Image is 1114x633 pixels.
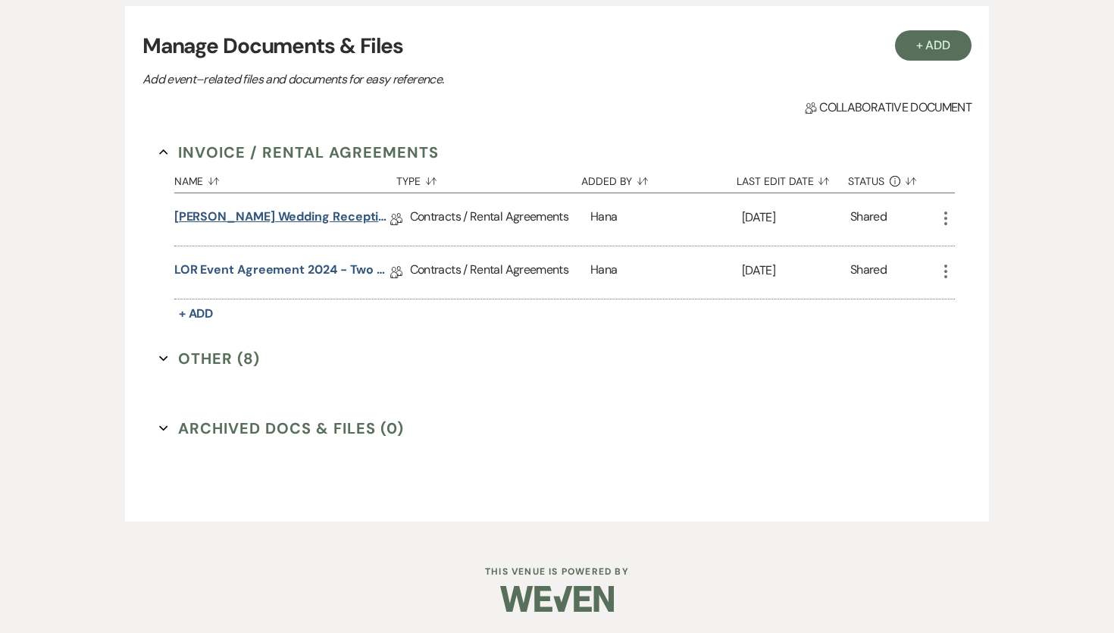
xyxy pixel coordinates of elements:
[742,261,850,280] p: [DATE]
[500,572,614,625] img: Weven Logo
[850,261,887,284] div: Shared
[581,164,737,193] button: Added By
[159,347,260,370] button: Other (8)
[410,246,590,299] div: Contracts / Rental Agreements
[142,70,673,89] p: Add event–related files and documents for easy reference.
[410,193,590,246] div: Contracts / Rental Agreements
[174,303,218,324] button: + Add
[848,176,884,186] span: Status
[159,141,439,164] button: Invoice / Rental Agreements
[174,208,390,231] a: [PERSON_NAME] Wedding Reception Contract [DATE]
[737,164,848,193] button: Last Edit Date
[590,246,742,299] div: Hana
[850,208,887,231] div: Shared
[174,164,396,193] button: Name
[742,208,850,227] p: [DATE]
[142,30,972,62] h3: Manage Documents & Files
[174,261,390,284] a: LOR Event Agreement 2024 - Two Clients
[159,417,404,440] button: Archived Docs & Files (0)
[895,30,972,61] button: + Add
[848,164,937,193] button: Status
[805,99,972,117] span: Collaborative document
[179,306,214,321] span: + Add
[590,193,742,246] div: Hana
[396,164,581,193] button: Type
